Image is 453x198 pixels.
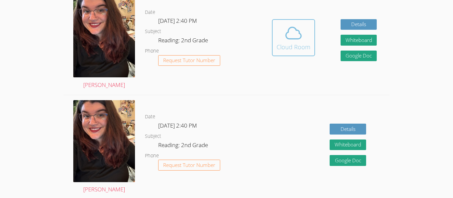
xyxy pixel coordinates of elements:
[145,113,155,121] dt: Date
[272,19,315,56] button: Cloud Room
[330,139,366,150] button: Whiteboard
[145,27,161,36] dt: Subject
[163,163,215,168] span: Request Tutor Number
[158,140,209,152] dd: Reading: 2nd Grade
[158,160,220,171] button: Request Tutor Number
[163,58,215,63] span: Request Tutor Number
[158,36,209,47] dd: Reading: 2nd Grade
[330,155,366,166] a: Google Doc
[158,17,197,24] span: [DATE] 2:40 PM
[158,55,220,66] button: Request Tutor Number
[145,47,159,55] dt: Phone
[73,100,135,195] a: [PERSON_NAME]
[145,152,159,160] dt: Phone
[341,51,377,61] a: Google Doc
[145,132,161,140] dt: Subject
[145,8,155,17] dt: Date
[341,19,377,30] a: Details
[158,122,197,129] span: [DATE] 2:40 PM
[330,124,366,135] a: Details
[277,42,310,52] div: Cloud Room
[73,100,135,182] img: IMG_7509.jpeg
[341,35,377,46] button: Whiteboard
